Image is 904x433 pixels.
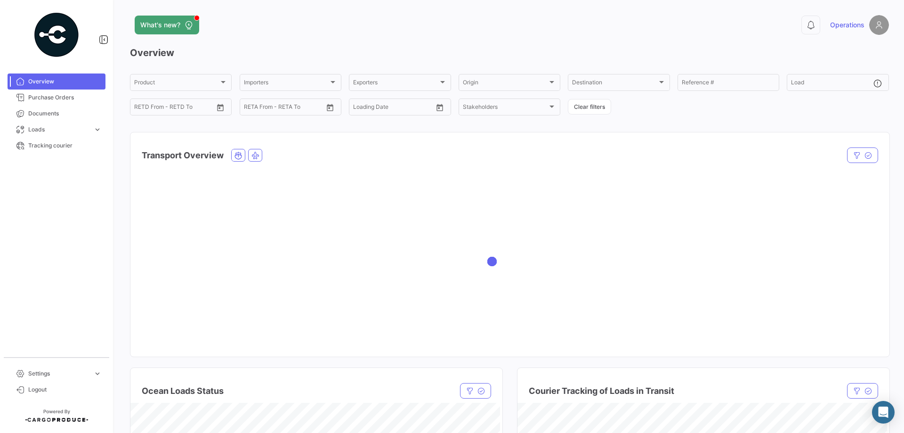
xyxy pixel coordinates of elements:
[142,384,224,398] h4: Ocean Loads Status
[142,149,224,162] h4: Transport Overview
[572,81,657,87] span: Destination
[8,74,105,90] a: Overview
[463,81,548,87] span: Origin
[830,20,864,30] span: Operations
[93,369,102,378] span: expand_more
[433,100,447,114] button: Open calendar
[28,109,102,118] span: Documents
[140,20,180,30] span: What's new?
[135,16,199,34] button: What's new?
[872,401,895,424] div: Abrir Intercom Messenger
[529,384,674,398] h4: Courier Tracking of Loads in Transit
[28,369,89,378] span: Settings
[8,90,105,106] a: Purchase Orders
[93,125,102,134] span: expand_more
[568,99,611,114] button: Clear filters
[134,105,147,112] input: From
[28,77,102,86] span: Overview
[8,106,105,122] a: Documents
[232,149,245,161] button: Ocean
[463,105,548,112] span: Stakeholders
[28,385,102,394] span: Logout
[373,105,411,112] input: To
[244,81,329,87] span: Importers
[28,93,102,102] span: Purchase Orders
[264,105,301,112] input: To
[33,11,80,58] img: powered-by.png
[134,81,219,87] span: Product
[28,141,102,150] span: Tracking courier
[353,81,438,87] span: Exporters
[869,15,889,35] img: placeholder-user.png
[154,105,192,112] input: To
[213,100,227,114] button: Open calendar
[323,100,337,114] button: Open calendar
[353,105,366,112] input: From
[244,105,257,112] input: From
[249,149,262,161] button: Air
[28,125,89,134] span: Loads
[130,46,889,59] h3: Overview
[8,138,105,154] a: Tracking courier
